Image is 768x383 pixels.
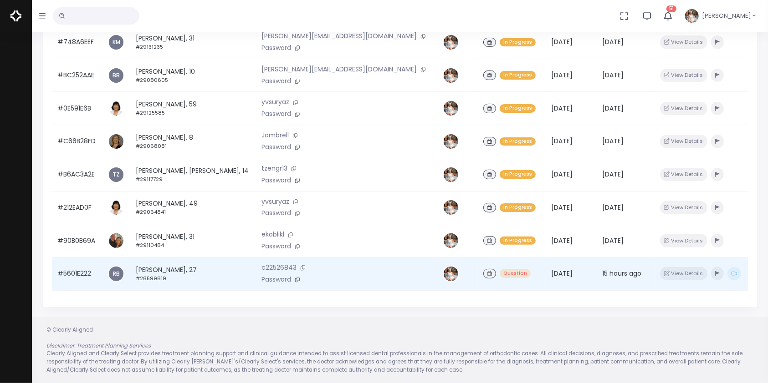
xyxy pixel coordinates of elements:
span: [DATE] [551,104,573,113]
td: #0E591E6B [52,92,102,125]
td: #5601E222 [52,257,102,290]
p: tzengr13 [261,164,432,174]
td: #212EAD0F [52,191,102,224]
td: [PERSON_NAME], 59 [130,92,256,125]
p: Password [261,43,432,53]
span: In Progress [500,104,536,113]
button: View Details [660,201,707,214]
p: Password [261,109,432,119]
td: [PERSON_NAME], 49 [130,191,256,224]
p: yvsuryaz [261,197,432,207]
button: View Details [660,168,707,181]
p: Password [261,142,432,152]
p: c22526843 [261,263,432,273]
td: [PERSON_NAME], 10 [130,59,256,92]
span: 15 hours ago [603,269,642,278]
small: #29068081 [136,142,167,150]
p: Password [261,76,432,86]
span: [DATE] [603,104,624,113]
td: #B6AC3A2E [52,158,102,191]
span: In Progress [500,203,536,212]
span: In Progress [500,137,536,146]
button: View Details [660,234,707,247]
td: [PERSON_NAME], [PERSON_NAME], 14 [130,158,256,191]
p: [PERSON_NAME][EMAIL_ADDRESS][DOMAIN_NAME] [261,65,432,75]
span: [DATE] [551,37,573,46]
span: [DATE] [551,170,573,179]
button: View Details [660,35,707,49]
p: Jombrell [261,131,432,141]
td: [PERSON_NAME], 31 [130,224,256,257]
span: [DATE] [551,269,573,278]
p: ekoblikl [261,230,432,240]
button: View Details [660,69,707,82]
span: 51 [666,5,676,12]
small: #29064841 [136,208,166,216]
span: [DATE] [551,136,573,146]
td: #90B0B69A [52,224,102,257]
button: View Details [660,267,707,280]
td: [PERSON_NAME], 31 [130,26,256,59]
p: [PERSON_NAME][EMAIL_ADDRESS][DOMAIN_NAME] [261,31,432,41]
p: Password [261,208,432,218]
span: [DATE] [551,236,573,245]
span: [DATE] [551,71,573,80]
span: Question [500,269,531,278]
td: #C66B28FD [52,125,102,158]
span: [DATE] [603,136,624,146]
span: [DATE] [603,37,624,46]
img: Header Avatar [684,8,700,24]
td: [PERSON_NAME], 27 [130,257,256,290]
a: TZ [109,167,123,182]
small: #29125585 [136,109,165,116]
p: Password [261,176,432,186]
td: #BC252AAE [52,59,102,92]
p: Password [261,275,432,285]
a: BB [109,68,123,83]
div: © Clearly Aligned Clearly Aligned and Clearly Select provides treatment planning support and clin... [37,326,763,374]
small: #29080605 [136,76,168,84]
button: View Details [660,102,707,115]
p: Password [261,242,432,252]
small: #28599819 [136,275,166,282]
small: #29117729 [136,176,163,183]
span: In Progress [500,38,536,47]
span: [DATE] [603,236,624,245]
span: In Progress [500,237,536,245]
small: #29131235 [136,43,163,50]
a: KM [109,35,123,50]
img: Logo Horizontal [10,6,21,25]
button: View Details [660,135,707,148]
small: #29110484 [136,242,164,249]
span: [DATE] [603,71,624,80]
td: #748A6EEF [52,26,102,59]
span: In Progress [500,170,536,179]
em: Disclaimer: Treatment Planning Services [46,342,151,349]
span: [PERSON_NAME] [702,11,751,20]
p: yvsuryaz [261,97,432,107]
a: RB [109,267,123,281]
span: In Progress [500,71,536,80]
td: [PERSON_NAME], 8 [130,125,256,158]
span: [DATE] [603,203,624,212]
span: [DATE] [551,203,573,212]
span: [DATE] [603,170,624,179]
